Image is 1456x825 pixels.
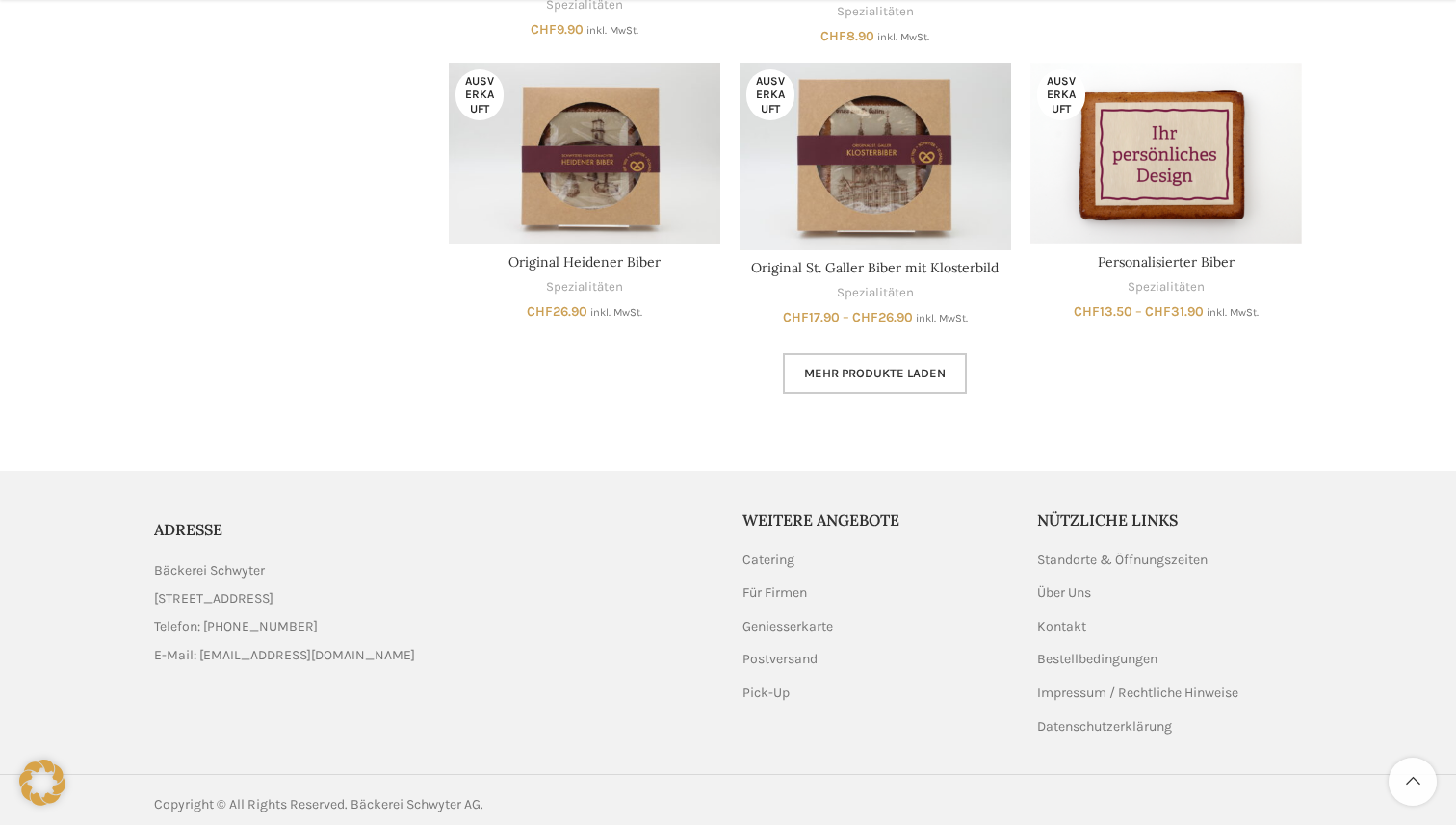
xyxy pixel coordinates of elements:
a: Kontakt [1037,617,1088,636]
a: Original Heidener Biber [449,63,720,244]
a: Personalisierter Biber [1098,253,1235,271]
a: Pick-Up [742,683,792,703]
a: Geniesserkarte [742,617,835,636]
bdi: 26.90 [852,309,913,325]
a: Mehr Produkte laden [783,353,967,394]
span: CHF [852,309,878,325]
span: Ausverkauft [455,69,504,120]
span: [STREET_ADDRESS] [154,588,273,609]
span: – [843,309,849,325]
a: Standorte & Öffnungszeiten [1037,551,1209,570]
span: Ausverkauft [746,69,794,120]
a: Spezialitäten [837,3,914,21]
span: CHF [1074,303,1100,320]
bdi: 26.90 [527,303,587,320]
a: Personalisierter Biber [1030,63,1302,244]
span: CHF [1145,303,1171,320]
a: Original St. Galler Biber mit Klosterbild [740,63,1011,250]
bdi: 17.90 [783,309,840,325]
a: Impressum / Rechtliche Hinweise [1037,683,1240,703]
h5: Weitere Angebote [742,509,1008,530]
a: Datenschutzerklärung [1037,717,1174,736]
small: inkl. MwSt. [877,31,929,43]
a: Spezialitäten [1128,278,1205,296]
span: CHF [820,28,846,44]
a: Bestellbedingungen [1037,650,1159,669]
a: List item link [154,645,714,666]
h5: Nützliche Links [1037,509,1303,530]
a: Spezialitäten [837,284,914,302]
a: Catering [742,551,796,570]
span: CHF [783,309,809,325]
small: inkl. MwSt. [1207,306,1259,319]
a: Original St. Galler Biber mit Klosterbild [751,259,999,276]
span: CHF [527,303,553,320]
small: inkl. MwSt. [586,24,638,37]
a: Für Firmen [742,583,809,603]
a: Spezialitäten [546,278,623,296]
span: Mehr Produkte laden [804,366,946,381]
small: inkl. MwSt. [916,312,968,324]
small: inkl. MwSt. [590,306,642,319]
span: ADRESSE [154,520,222,539]
bdi: 13.50 [1074,303,1132,320]
a: Original Heidener Biber [508,253,661,271]
span: Ausverkauft [1037,69,1085,120]
a: List item link [154,616,714,637]
span: – [1135,303,1142,320]
a: Postversand [742,650,819,669]
span: CHF [531,21,557,38]
span: Bäckerei Schwyter [154,560,265,581]
a: Scroll to top button [1389,758,1437,806]
bdi: 31.90 [1145,303,1204,320]
bdi: 8.90 [820,28,874,44]
div: Copyright © All Rights Reserved. Bäckerei Schwyter AG. [154,794,718,815]
a: Über Uns [1037,583,1093,603]
bdi: 9.90 [531,21,584,38]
